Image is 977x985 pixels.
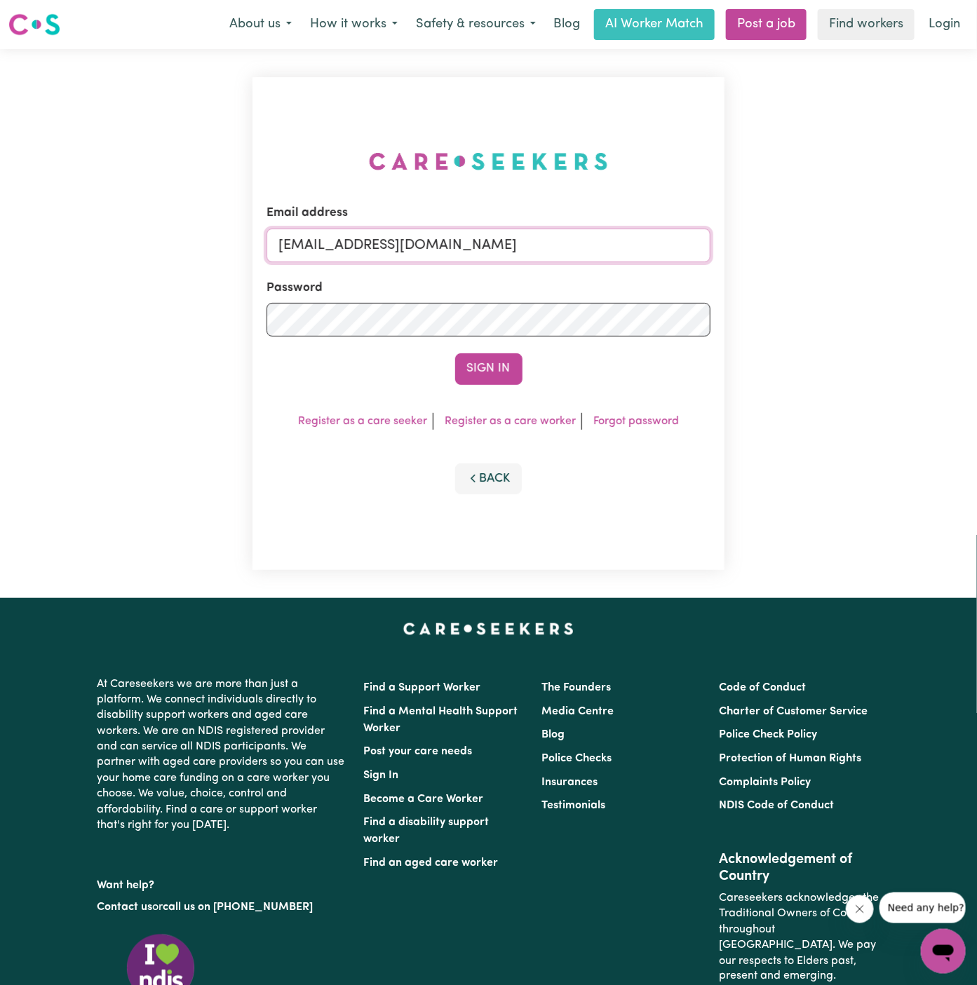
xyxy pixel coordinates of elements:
a: Careseekers logo [8,8,60,41]
label: Password [267,279,323,297]
p: At Careseekers we are more than just a platform. We connect individuals directly to disability su... [97,671,347,839]
button: How it works [301,10,407,39]
button: About us [220,10,301,39]
a: Complaints Policy [719,777,811,788]
p: Want help? [97,872,347,893]
a: Sign In [364,770,399,781]
a: Code of Conduct [719,682,806,693]
a: Post your care needs [364,746,473,757]
iframe: Button to launch messaging window [921,929,966,974]
a: Careseekers home page [403,623,574,634]
button: Safety & resources [407,10,545,39]
a: Find an aged care worker [364,857,499,869]
button: Back [455,463,523,494]
h2: Acknowledgement of Country [719,851,880,885]
a: Find a disability support worker [364,817,490,845]
a: Charter of Customer Service [719,706,868,717]
a: call us on [PHONE_NUMBER] [163,902,314,913]
iframe: Close message [846,895,874,923]
p: or [97,894,347,921]
a: Blog [545,9,588,40]
a: Forgot password [593,416,679,427]
a: Find workers [818,9,915,40]
a: Insurances [541,777,598,788]
iframe: Message from company [880,892,966,923]
a: The Founders [541,682,611,693]
a: Contact us [97,902,153,913]
label: Email address [267,204,348,222]
a: Login [920,9,969,40]
a: Post a job [726,9,807,40]
a: Media Centre [541,706,614,717]
a: Become a Care Worker [364,794,484,805]
a: Find a Support Worker [364,682,481,693]
a: Register as a care worker [445,416,576,427]
a: Testimonials [541,800,605,811]
a: Find a Mental Health Support Worker [364,706,518,734]
a: Police Checks [541,753,612,764]
input: Email address [267,229,710,262]
a: Blog [541,729,565,740]
a: Register as a care seeker [298,416,427,427]
button: Sign In [455,353,523,384]
a: AI Worker Match [594,9,715,40]
a: NDIS Code of Conduct [719,800,834,811]
a: Protection of Human Rights [719,753,861,764]
a: Police Check Policy [719,729,817,740]
img: Careseekers logo [8,12,60,37]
